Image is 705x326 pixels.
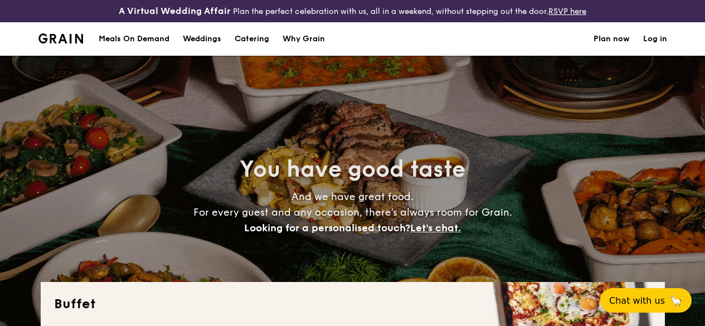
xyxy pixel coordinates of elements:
div: Why Grain [283,22,325,56]
a: Catering [228,22,276,56]
a: Plan now [594,22,630,56]
h4: A Virtual Wedding Affair [119,4,231,18]
span: 🦙 [669,294,683,307]
div: Meals On Demand [99,22,169,56]
a: Meals On Demand [92,22,176,56]
a: Why Grain [276,22,332,56]
a: Logotype [38,33,84,43]
a: Log in [643,22,667,56]
h1: Catering [235,22,269,56]
span: Chat with us [609,295,665,306]
div: Plan the perfect celebration with us, all in a weekend, without stepping out the door. [118,4,587,18]
span: Let's chat. [410,222,461,234]
h2: Buffet [54,295,651,313]
button: Chat with us🦙 [600,288,692,313]
a: Weddings [176,22,228,56]
div: Weddings [183,22,221,56]
img: Grain [38,33,84,43]
a: RSVP here [548,7,586,16]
